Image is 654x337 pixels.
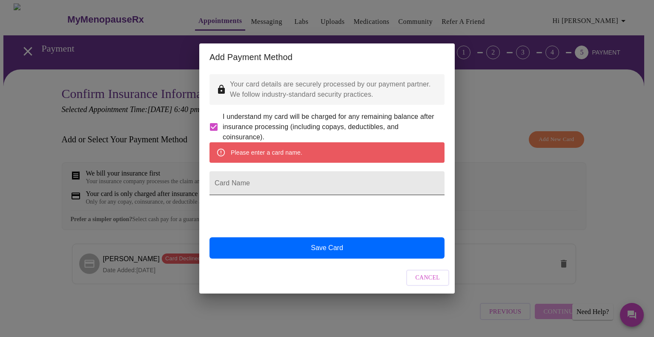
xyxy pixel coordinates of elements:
[231,145,302,160] div: Please enter a card name.
[209,237,445,259] button: Save Card
[209,50,445,64] h2: Add Payment Method
[230,79,438,100] p: Your card details are securely processed by our payment partner. We follow industry-standard secu...
[416,273,440,283] span: Cancel
[406,270,450,286] button: Cancel
[223,112,438,142] span: I understand my card will be charged for any remaining balance after insurance processing (includ...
